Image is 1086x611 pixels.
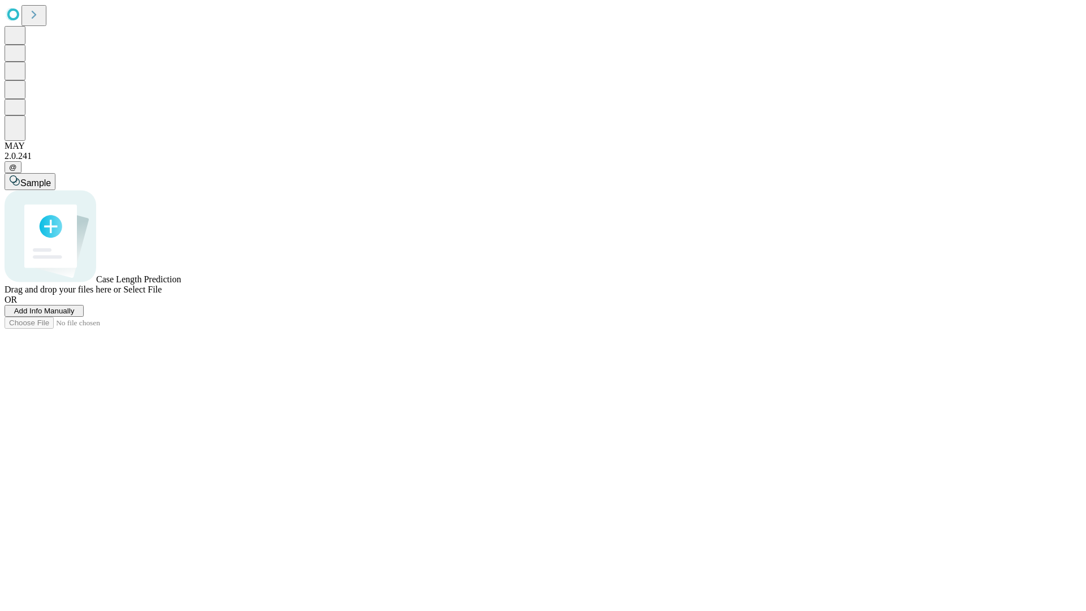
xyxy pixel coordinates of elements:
button: @ [5,161,21,173]
span: Add Info Manually [14,307,75,315]
span: OR [5,295,17,304]
div: MAY [5,141,1081,151]
span: Sample [20,178,51,188]
span: Select File [123,285,162,294]
div: 2.0.241 [5,151,1081,161]
button: Sample [5,173,55,190]
button: Add Info Manually [5,305,84,317]
span: @ [9,163,17,171]
span: Drag and drop your files here or [5,285,121,294]
span: Case Length Prediction [96,274,181,284]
